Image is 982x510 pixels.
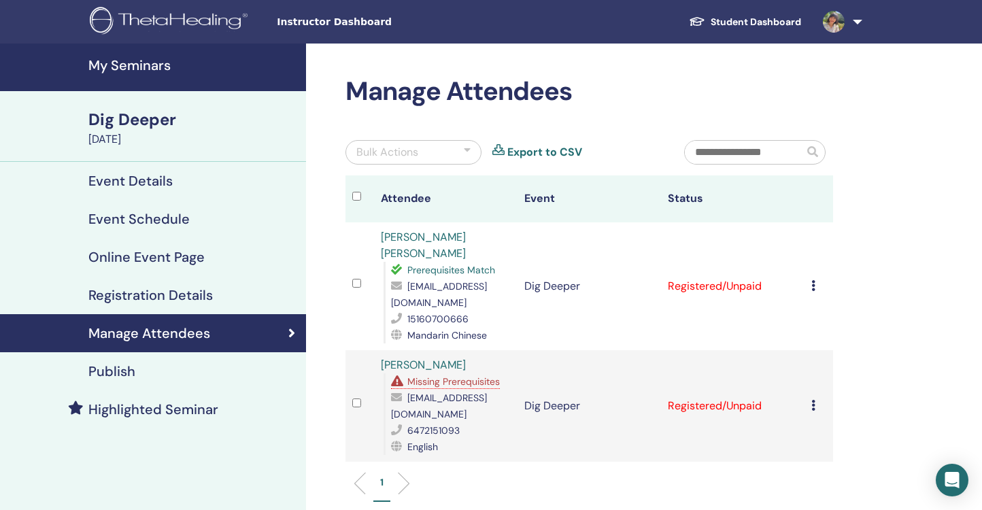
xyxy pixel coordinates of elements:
[90,7,252,37] img: logo.png
[678,10,812,35] a: Student Dashboard
[88,108,298,131] div: Dig Deeper
[88,173,173,189] h4: Event Details
[88,57,298,73] h4: My Seminars
[823,11,845,33] img: default.jpg
[518,175,661,222] th: Event
[518,222,661,350] td: Dig Deeper
[88,363,135,379] h4: Publish
[391,392,487,420] span: [EMAIL_ADDRESS][DOMAIN_NAME]
[277,15,481,29] span: Instructor Dashboard
[88,287,213,303] h4: Registration Details
[80,108,306,148] a: Dig Deeper[DATE]
[507,144,582,160] a: Export to CSV
[88,249,205,265] h4: Online Event Page
[380,475,384,490] p: 1
[88,325,210,341] h4: Manage Attendees
[407,313,469,325] span: 15160700666
[407,441,438,453] span: English
[88,211,190,227] h4: Event Schedule
[407,375,500,388] span: Missing Prerequisites
[374,175,518,222] th: Attendee
[381,230,466,260] a: [PERSON_NAME] [PERSON_NAME]
[689,16,705,27] img: graduation-cap-white.svg
[381,358,466,372] a: [PERSON_NAME]
[88,131,298,148] div: [DATE]
[88,401,218,418] h4: Highlighted Seminar
[345,76,833,107] h2: Manage Attendees
[407,264,495,276] span: Prerequisites Match
[407,329,487,341] span: Mandarin Chinese
[407,424,460,437] span: 6472151093
[518,350,661,462] td: Dig Deeper
[936,464,968,496] div: Open Intercom Messenger
[391,280,487,309] span: [EMAIL_ADDRESS][DOMAIN_NAME]
[356,144,418,160] div: Bulk Actions
[661,175,805,222] th: Status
